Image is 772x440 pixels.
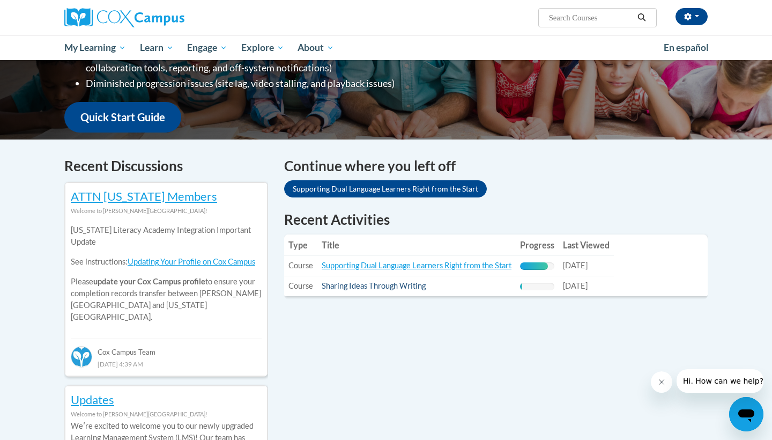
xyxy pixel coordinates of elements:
[71,358,262,370] div: [DATE] 4:39 AM
[284,180,487,197] a: Supporting Dual Language Learners Right from the Start
[675,8,708,25] button: Account Settings
[288,261,313,270] span: Course
[64,156,268,177] h4: Recent Discussions
[234,35,291,60] a: Explore
[71,392,114,407] a: Updates
[187,41,227,54] span: Engage
[64,8,184,27] img: Cox Campus
[322,261,511,270] a: Supporting Dual Language Learners Right from the Start
[241,41,284,54] span: Explore
[71,346,92,368] img: Cox Campus Team
[288,281,313,290] span: Course
[86,45,453,76] li: Enhanced Group Collaboration Tools (Action plans, Group communication and collaboration tools, re...
[57,35,133,60] a: My Learning
[48,35,724,60] div: Main menu
[71,217,262,331] div: Please to ensure your completion records transfer between [PERSON_NAME][GEOGRAPHIC_DATA] and [US_...
[563,261,588,270] span: [DATE]
[563,281,588,290] span: [DATE]
[71,256,262,268] p: See instructions:
[634,11,650,24] button: Search
[71,408,262,420] div: Welcome to [PERSON_NAME][GEOGRAPHIC_DATA]!
[64,41,126,54] span: My Learning
[664,42,709,53] span: En español
[128,257,255,266] a: Updating Your Profile on Cox Campus
[322,281,426,290] a: Sharing Ideas Through Writing
[71,189,217,203] a: ATTN [US_STATE] Members
[64,8,268,27] a: Cox Campus
[548,11,634,24] input: Search Courses
[71,224,262,248] p: [US_STATE] Literacy Academy Integration Important Update
[291,35,342,60] a: About
[520,262,548,270] div: Progress, %
[71,339,262,358] div: Cox Campus Team
[284,234,317,256] th: Type
[140,41,174,54] span: Learn
[317,234,516,256] th: Title
[520,283,522,290] div: Progress, %
[71,205,262,217] div: Welcome to [PERSON_NAME][GEOGRAPHIC_DATA]!
[729,397,763,431] iframe: Button to launch messaging window
[298,41,334,54] span: About
[677,369,763,393] iframe: Message from company
[93,277,205,286] b: update your Cox Campus profile
[64,102,181,133] a: Quick Start Guide
[284,210,708,229] h1: Recent Activities
[180,35,234,60] a: Engage
[516,234,559,256] th: Progress
[657,36,716,59] a: En español
[86,76,453,91] li: Diminished progression issues (site lag, video stalling, and playback issues)
[559,234,614,256] th: Last Viewed
[651,371,672,393] iframe: Close message
[284,156,708,177] h4: Continue where you left off
[133,35,181,60] a: Learn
